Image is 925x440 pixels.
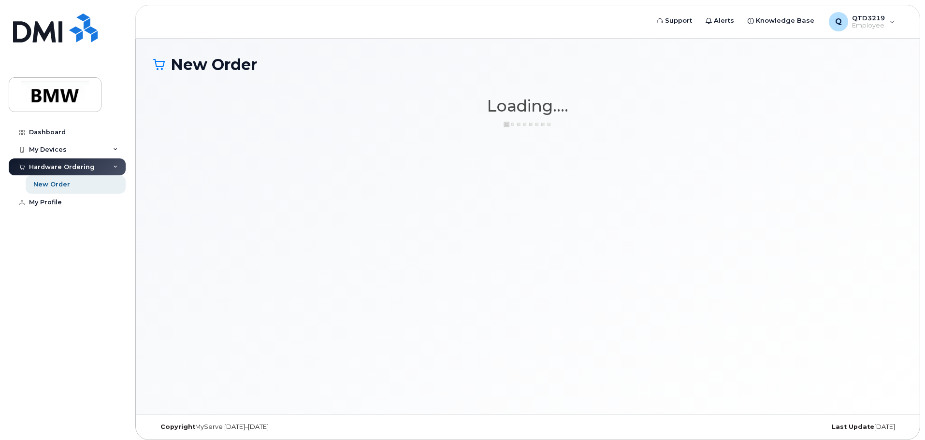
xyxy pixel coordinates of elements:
div: [DATE] [652,423,902,431]
img: ajax-loader-3a6953c30dc77f0bf724df975f13086db4f4c1262e45940f03d1251963f1bf2e.gif [504,121,552,128]
strong: Last Update [832,423,874,430]
h1: New Order [153,56,902,73]
strong: Copyright [160,423,195,430]
div: MyServe [DATE]–[DATE] [153,423,403,431]
h1: Loading.... [153,97,902,114]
